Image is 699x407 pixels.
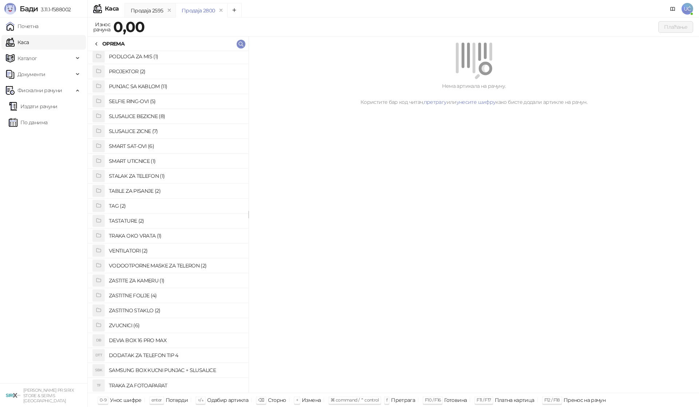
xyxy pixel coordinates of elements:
[93,364,104,376] div: SBK
[165,7,174,13] button: remove
[331,397,379,403] span: ⌘ command / ⌃ control
[109,110,242,122] h4: SLUSALICE BEZICNE (8)
[227,3,242,17] button: Add tab
[109,334,242,346] h4: DEVIA BOX 16 PRO MAX
[109,170,242,182] h4: STALAK ZA TELEFON (1)
[17,51,37,66] span: Каталог
[109,185,242,197] h4: TABLE ZA PISANJE (2)
[425,397,441,403] span: F10 / F16
[109,380,242,391] h4: TRAKA ZA FOTOAPARAT
[302,395,321,405] div: Измена
[9,115,47,130] a: По данима
[216,7,226,13] button: remove
[258,397,264,403] span: ⌫
[457,99,496,105] a: унесите шифру
[109,81,242,92] h4: PUNJAC SA KABLOM (11)
[109,95,242,107] h4: SELFIE RING-OVI (5)
[109,290,242,301] h4: ZASTITNE FOLIJE (4)
[391,395,415,405] div: Претрага
[109,364,242,376] h4: SAMSUNG BOX KUCNI PUNJAC + SLUSALICE
[109,155,242,167] h4: SMART UTICNICE (1)
[93,334,104,346] div: DB
[658,21,693,33] button: Плаћање
[109,260,242,271] h4: VODOOTPORNE MASKE ZA TELERON (2)
[109,320,242,331] h4: ZVUCNICI (6)
[109,349,242,361] h4: DODATAK ZA TELEFON TIP 4
[477,397,491,403] span: F11 / F17
[444,395,467,405] div: Готовина
[109,215,242,227] h4: TASTATURE (2)
[109,140,242,152] h4: SMART SAT-OVI (6)
[424,99,447,105] a: претрагу
[105,6,119,12] div: Каса
[109,275,242,286] h4: ZASTITE ZA KAMERU (1)
[6,19,39,34] a: Почетна
[92,20,112,34] div: Износ рачуна
[113,18,145,36] strong: 0,00
[110,395,142,405] div: Унос шифре
[4,3,16,15] img: Logo
[88,51,248,393] div: grid
[544,397,560,403] span: F12 / F18
[151,397,162,403] span: enter
[109,305,242,316] h4: ZASTITNO STAKLO (2)
[9,99,58,114] a: Издати рачуни
[495,395,534,405] div: Платна картица
[166,395,188,405] div: Потврди
[198,397,204,403] span: ↑/↓
[109,230,242,242] h4: TRAKA OKO VRATA (1)
[6,35,29,50] a: Каса
[296,397,298,403] span: +
[93,349,104,361] div: DTT
[93,380,104,391] div: TF
[257,82,690,106] div: Нема артикала на рачуну. Користите бар код читач, или како бисте додали артикле на рачун.
[131,7,163,15] div: Продаја 2595
[682,3,693,15] span: UĆ
[268,395,286,405] div: Сторно
[667,3,679,15] a: Документација
[564,395,605,405] div: Пренос на рачун
[23,388,74,403] small: [PERSON_NAME] PR SIRIX STORE & SERVIS [GEOGRAPHIC_DATA]
[182,7,215,15] div: Продаја 2800
[109,245,242,257] h4: VENTILATORI (2)
[109,125,242,137] h4: SLUSALICE ZICNE (7)
[207,395,248,405] div: Одабир артикла
[109,51,242,62] h4: PODLOGA ZA MIS (1)
[102,40,125,48] div: OPREMA
[6,388,20,403] img: 64x64-companyLogo-cb9a1907-c9b0-4601-bb5e-5084e694c383.png
[20,4,38,13] span: Бади
[109,66,242,77] h4: PROJEKTOR (2)
[100,397,106,403] span: 0-9
[109,200,242,212] h4: TAG (2)
[17,83,62,98] span: Фискални рачуни
[386,397,387,403] span: f
[38,6,71,13] span: 3.11.1-f588002
[17,67,45,82] span: Документи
